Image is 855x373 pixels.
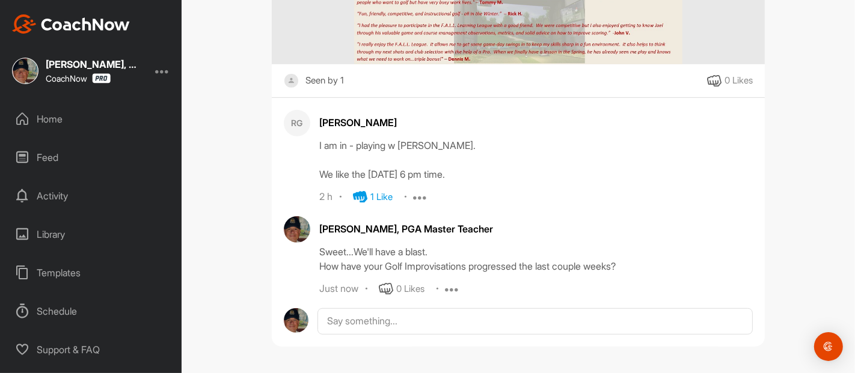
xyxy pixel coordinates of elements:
[319,222,753,236] div: [PERSON_NAME], PGA Master Teacher
[7,181,176,211] div: Activity
[12,58,38,84] img: square_6f22663c80ea9c74e238617ec5116298.jpg
[7,219,176,249] div: Library
[7,258,176,288] div: Templates
[319,138,753,181] div: I am in - playing w [PERSON_NAME]. We like the [DATE] 6 pm time.
[370,190,393,204] div: 1 Like
[284,308,308,333] img: avatar
[284,216,310,243] img: avatar
[7,335,176,365] div: Support & FAQ
[319,244,753,273] div: Sweet...We'll have a blast. How have your Golf Improvisations progressed the last couple weeks?
[7,142,176,172] div: Feed
[396,282,424,296] div: 0 Likes
[305,73,344,88] div: Seen by 1
[284,110,310,136] div: RG
[319,283,358,295] div: Just now
[7,104,176,134] div: Home
[12,14,130,34] img: CoachNow
[814,332,843,361] div: Open Intercom Messenger
[319,115,753,130] div: [PERSON_NAME]
[46,59,142,69] div: [PERSON_NAME], PGA Master Teacher
[7,296,176,326] div: Schedule
[284,73,299,88] img: square_default-ef6cabf814de5a2bf16c804365e32c732080f9872bdf737d349900a9daf73cf9.png
[92,73,111,83] img: CoachNow Pro
[725,74,753,88] div: 0 Likes
[46,73,111,83] div: CoachNow
[319,191,332,203] div: 2 h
